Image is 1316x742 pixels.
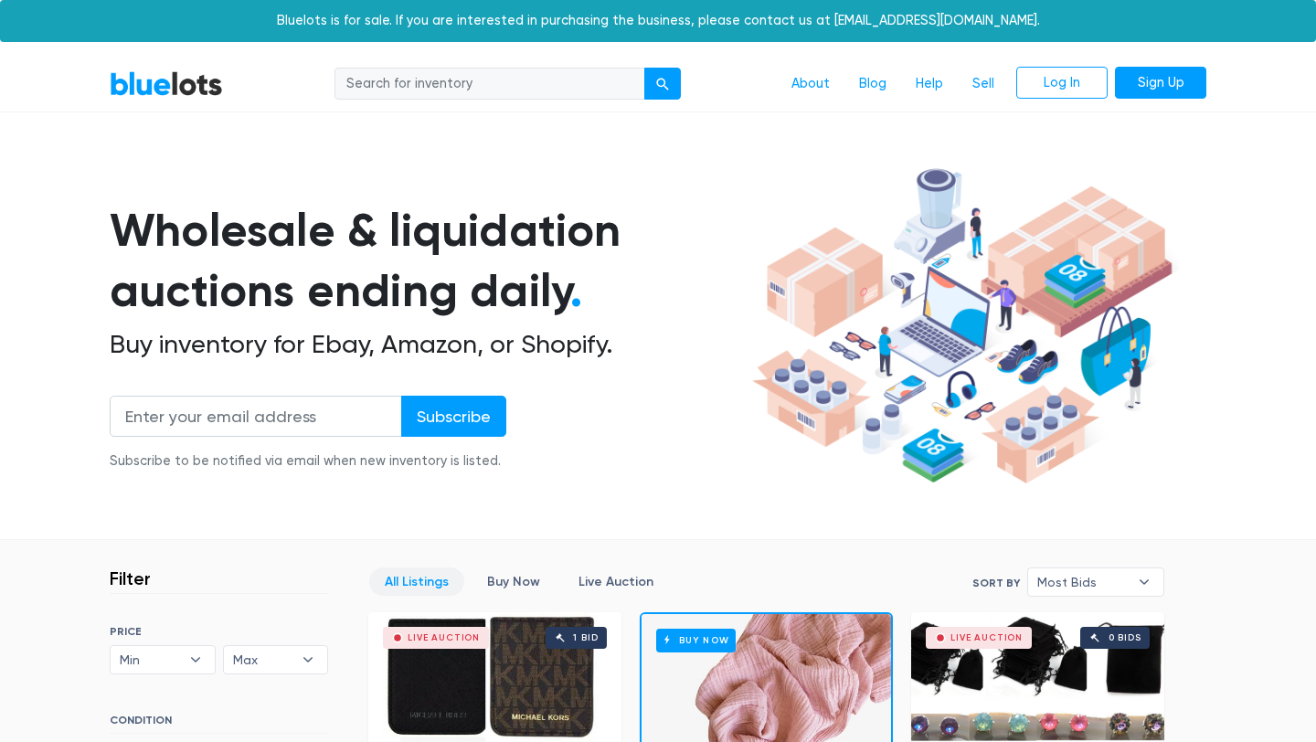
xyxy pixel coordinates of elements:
span: Max [233,646,293,673]
div: Live Auction [950,633,1023,642]
h1: Wholesale & liquidation auctions ending daily [110,200,746,322]
a: All Listings [369,567,464,596]
a: BlueLots [110,70,223,97]
img: hero-ee84e7d0318cb26816c560f6b4441b76977f77a177738b4e94f68c95b2b83dbb.png [746,160,1179,493]
b: ▾ [1125,568,1163,596]
label: Sort By [972,575,1020,591]
div: 0 bids [1109,633,1141,642]
a: About [777,67,844,101]
h6: CONDITION [110,714,328,734]
h2: Buy inventory for Ebay, Amazon, or Shopify. [110,329,746,360]
span: . [570,263,582,318]
a: Sign Up [1115,67,1206,100]
b: ▾ [289,646,327,673]
h6: Buy Now [656,629,736,652]
a: Log In [1016,67,1108,100]
a: Help [901,67,958,101]
input: Subscribe [401,396,506,437]
div: Live Auction [408,633,480,642]
h6: PRICE [110,625,328,638]
input: Enter your email address [110,396,402,437]
div: 1 bid [573,633,598,642]
b: ▾ [176,646,215,673]
h3: Filter [110,567,151,589]
a: Blog [844,67,901,101]
a: Sell [958,67,1009,101]
a: Buy Now [472,567,556,596]
div: Subscribe to be notified via email when new inventory is listed. [110,451,506,472]
span: Min [120,646,180,673]
a: Live Auction [563,567,669,596]
input: Search for inventory [334,68,645,101]
span: Most Bids [1037,568,1129,596]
